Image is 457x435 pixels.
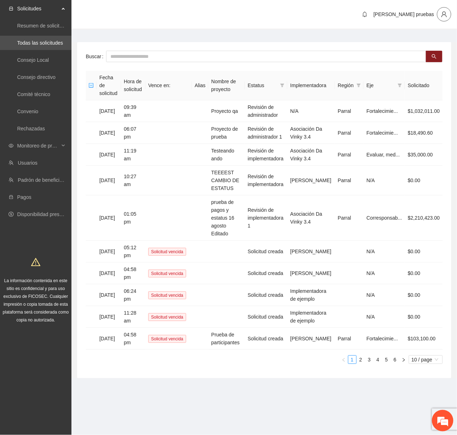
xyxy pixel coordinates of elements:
[3,278,69,322] span: La información contenida en este sitio es confidencial y para uso exclusivo de FICOSEC. Cualquier...
[359,9,371,20] button: bell
[17,57,49,63] a: Consejo Local
[245,241,287,262] td: Solicitud creada
[405,100,443,122] td: $1,032,011.00
[287,328,335,350] td: [PERSON_NAME]
[364,241,405,262] td: N/A
[17,126,45,131] a: Rechazadas
[279,80,286,91] span: filter
[121,328,145,350] td: 04:58 pm
[287,166,335,195] td: [PERSON_NAME]
[245,328,287,350] td: Solicitud creada
[96,284,121,306] td: [DATE]
[364,166,405,195] td: N/A
[432,54,437,60] span: search
[17,91,50,97] a: Comité técnico
[208,100,245,122] td: Proyecto qa
[374,355,382,364] li: 4
[398,83,402,87] span: filter
[96,122,121,144] td: [DATE]
[391,355,399,364] li: 6
[96,100,121,122] td: [DATE]
[396,80,403,91] span: filter
[121,122,145,144] td: 06:07 pm
[148,270,186,277] span: Solicitud vencida
[335,144,363,166] td: Parral
[364,262,405,284] td: N/A
[208,328,245,350] td: Prueba de participantes
[121,166,145,195] td: 10:27 am
[348,355,357,364] li: 1
[245,284,287,306] td: Solicitud creada
[121,144,145,166] td: 11:19 am
[335,195,363,241] td: Parral
[4,195,136,220] textarea: Escriba su mensaje y pulse “Intro”
[17,1,59,16] span: Solicitudes
[287,284,335,306] td: Implementadora de ejemplo
[17,194,31,200] a: Pagos
[405,166,443,195] td: $0.00
[96,241,121,262] td: [DATE]
[96,262,121,284] td: [DATE]
[399,355,408,364] button: right
[364,306,405,328] td: N/A
[17,109,38,114] a: Convenio
[405,262,443,284] td: $0.00
[366,356,373,364] a: 3
[148,313,186,321] span: Solicitud vencida
[208,195,245,241] td: prueba de pagos y estatus 16 agosto Editado
[245,195,287,241] td: Revisión de implementadora 1
[121,284,145,306] td: 06:24 pm
[357,356,365,364] a: 2
[145,71,192,100] th: Vence en:
[365,355,374,364] li: 3
[367,215,402,221] span: Corresponsab...
[391,356,399,364] a: 6
[342,358,346,362] span: left
[208,122,245,144] td: Proyecto de prueba
[31,257,40,267] span: warning
[405,284,443,306] td: $0.00
[245,306,287,328] td: Solicitud creada
[405,71,443,100] th: Solicitado
[41,95,99,167] span: Estamos en línea.
[373,11,434,17] span: [PERSON_NAME] pruebas
[245,166,287,195] td: Revisión de implementadora
[287,100,335,122] td: N/A
[287,71,335,100] th: Implementadora
[355,80,362,91] span: filter
[121,71,145,100] th: Hora de solicitud
[364,284,405,306] td: N/A
[367,81,395,89] span: Eje
[402,358,406,362] span: right
[338,81,353,89] span: Región
[412,356,440,364] span: 10 / page
[367,108,398,114] span: Fortalecimie...
[37,36,120,46] div: Chatee con nosotros ahora
[96,328,121,350] td: [DATE]
[357,83,361,87] span: filter
[287,306,335,328] td: Implementadora de ejemplo
[359,11,370,17] span: bell
[367,336,398,341] span: Fortalecimie...
[121,195,145,241] td: 01:05 pm
[18,177,70,183] a: Padrón de beneficiarios
[18,160,38,166] a: Usuarios
[17,74,55,80] a: Consejo directivo
[405,195,443,241] td: $2,210,423.00
[437,11,451,17] span: user
[405,144,443,166] td: $35,000.00
[86,51,106,62] label: Buscar
[96,195,121,241] td: [DATE]
[383,356,391,364] a: 5
[287,241,335,262] td: [PERSON_NAME]
[405,122,443,144] td: $18,490.60
[208,71,245,100] th: Nombre de proyecto
[287,122,335,144] td: Asociación Da Vinky 3.4
[9,6,14,11] span: inbox
[208,144,245,166] td: Testeando ando
[121,306,145,328] td: 11:28 am
[405,241,443,262] td: $0.00
[287,195,335,241] td: Asociación Da Vinky 3.4
[409,355,443,364] div: Page Size
[121,262,145,284] td: 04:58 pm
